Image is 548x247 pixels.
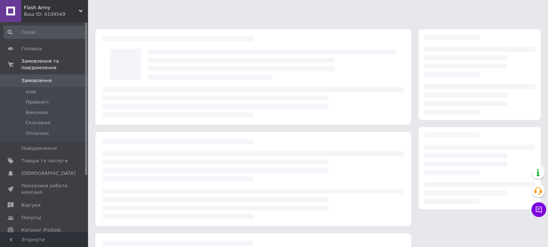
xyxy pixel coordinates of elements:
[24,4,79,11] span: Flash Army
[531,202,546,217] button: Чат з покупцем
[21,58,88,71] span: Замовлення та повідомлення
[26,109,48,116] span: Виконані
[21,158,68,164] span: Товари та послуги
[26,89,36,95] span: Нові
[21,183,68,196] span: Показники роботи компанії
[26,99,48,106] span: Прийняті
[4,26,87,39] input: Пошук
[21,227,61,233] span: Каталог ProSale
[26,119,51,126] span: Скасовані
[21,45,42,52] span: Головна
[21,77,52,84] span: Замовлення
[21,145,57,152] span: Повідомлення
[21,214,41,221] span: Покупці
[26,130,49,137] span: Оплачені
[21,202,40,209] span: Відгуки
[24,11,88,18] div: Ваш ID: 4109549
[21,170,76,177] span: [DEMOGRAPHIC_DATA]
